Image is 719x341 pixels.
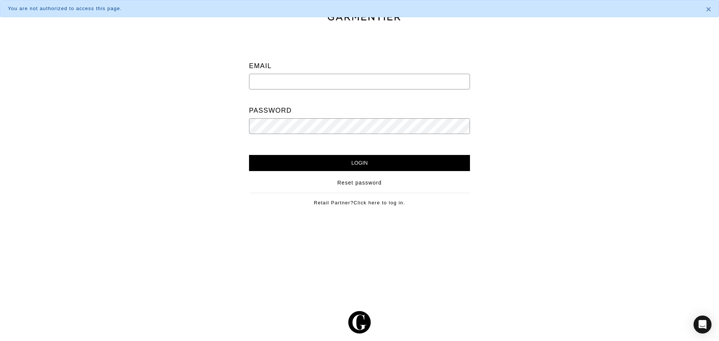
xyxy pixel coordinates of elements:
div: You are not authorized to access this page. [8,5,695,12]
div: Open Intercom Messenger [694,316,712,334]
div: Retail Partner? [249,193,470,207]
a: Reset password [337,179,382,187]
img: g-602364139e5867ba59c769ce4266a9601a3871a1516a6a4c3533f4bc45e69684.svg [348,311,371,334]
label: Password [249,103,292,118]
span: × [706,4,711,14]
label: Email [249,58,272,74]
input: Login [249,155,470,171]
a: Click here to log in. [354,200,405,205]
